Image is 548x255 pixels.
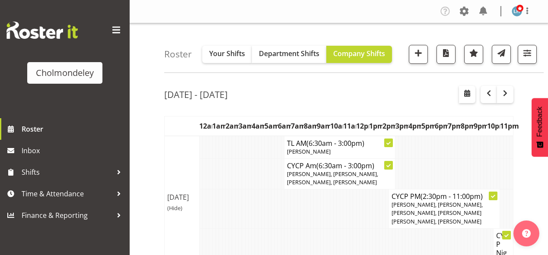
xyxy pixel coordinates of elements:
th: 6am [278,116,291,136]
span: [PERSON_NAME], [PERSON_NAME], [PERSON_NAME], [PERSON_NAME] [PERSON_NAME], [PERSON_NAME] [392,201,483,225]
div: Cholmondeley [36,66,94,79]
span: Shifts [22,166,112,179]
h2: [DATE] - [DATE] [164,89,228,100]
th: 5pm [421,116,434,136]
th: 3pm [395,116,408,136]
span: Time & Attendance [22,187,112,200]
h4: CYCP Am [287,161,392,170]
span: Finance & Reporting [22,209,112,222]
img: Rosterit website logo [6,22,78,39]
span: (2:30pm - 11:00pm) [421,192,483,201]
button: Select a specific date within the roster. [459,86,475,103]
span: [PERSON_NAME], [PERSON_NAME], [PERSON_NAME], [PERSON_NAME] [287,170,378,186]
th: 5am [264,116,277,136]
span: (Hide) [167,204,182,212]
th: 4am [252,116,264,136]
button: Highlight an important date within the roster. [464,45,483,64]
th: 3am [239,116,252,136]
button: Company Shifts [326,46,392,63]
th: 10am [330,116,343,136]
h4: TL AM [287,139,392,148]
button: Download a PDF of the roster according to the set date range. [436,45,456,64]
th: 11pm [500,116,513,136]
span: Department Shifts [259,49,319,58]
th: 10pm [487,116,500,136]
span: (6:30am - 3:00pm) [316,161,374,170]
th: 6pm [435,116,448,136]
th: 12am [199,116,212,136]
span: Company Shifts [333,49,385,58]
th: 2pm [382,116,395,136]
th: 9pm [474,116,487,136]
th: 7pm [448,116,461,136]
h4: CYCP PM [392,192,497,201]
th: 11am [343,116,356,136]
th: 1am [212,116,225,136]
span: Your Shifts [209,49,245,58]
th: 12pm [356,116,369,136]
img: lisa-hurry756.jpg [512,6,522,16]
button: Send a list of all shifts for the selected filtered period to all rostered employees. [492,45,511,64]
span: (6:30am - 3:00pm) [306,139,364,148]
button: Add a new shift [409,45,428,64]
th: 4pm [408,116,421,136]
img: help-xxl-2.png [522,229,531,238]
th: 8am [304,116,317,136]
th: 1pm [369,116,382,136]
th: 8pm [461,116,474,136]
button: Your Shifts [202,46,252,63]
span: Inbox [22,144,125,157]
button: Department Shifts [252,46,326,63]
th: 9am [317,116,330,136]
span: Feedback [536,107,544,137]
button: Filter Shifts [518,45,537,64]
span: [PERSON_NAME] [287,148,331,155]
th: 7am [291,116,304,136]
th: 2am [226,116,239,136]
span: Roster [22,123,125,135]
button: Feedback - Show survey [532,98,548,157]
h4: Roster [164,49,192,59]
